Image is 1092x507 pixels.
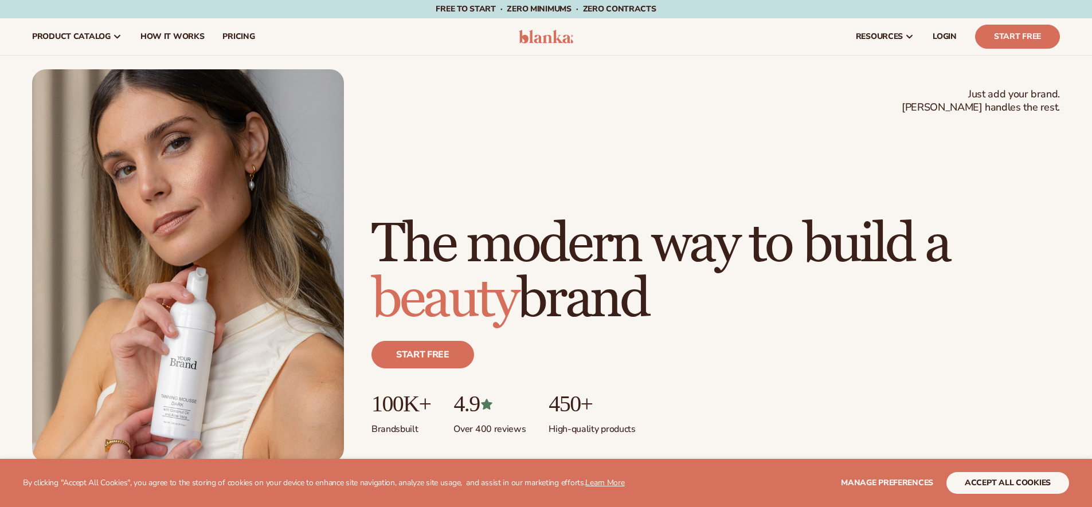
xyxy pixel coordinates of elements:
a: pricing [213,18,264,55]
span: Just add your brand. [PERSON_NAME] handles the rest. [902,88,1060,115]
a: Learn More [585,477,624,488]
p: 4.9 [453,391,526,416]
p: 100K+ [371,391,430,416]
span: How It Works [140,32,205,41]
span: Manage preferences [841,477,933,488]
span: resources [856,32,903,41]
span: LOGIN [933,32,957,41]
p: Over 400 reviews [453,416,526,435]
a: resources [847,18,923,55]
span: product catalog [32,32,111,41]
a: product catalog [23,18,131,55]
p: High-quality products [549,416,635,435]
span: beauty [371,266,517,333]
span: Free to start · ZERO minimums · ZERO contracts [436,3,656,14]
p: By clicking "Accept All Cookies", you agree to the storing of cookies on your device to enhance s... [23,478,625,488]
button: accept all cookies [946,472,1069,494]
p: Brands built [371,416,430,435]
button: Manage preferences [841,472,933,494]
h1: The modern way to build a brand [371,217,1060,327]
img: Female holding tanning mousse. [32,69,344,462]
a: How It Works [131,18,214,55]
a: LOGIN [923,18,966,55]
span: pricing [222,32,255,41]
p: 450+ [549,391,635,416]
a: Start Free [975,25,1060,49]
a: Start free [371,341,474,368]
img: logo [519,30,573,44]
